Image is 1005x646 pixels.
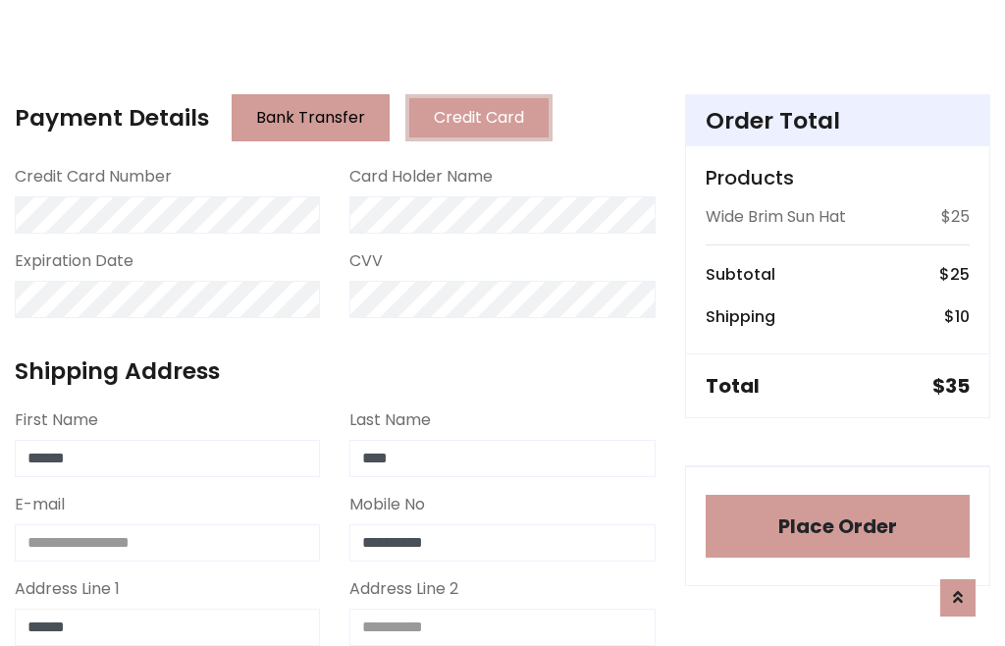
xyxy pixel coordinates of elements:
[349,577,458,601] label: Address Line 2
[950,263,970,286] span: 25
[706,307,775,326] h6: Shipping
[939,265,970,284] h6: $
[15,249,133,273] label: Expiration Date
[932,374,970,398] h5: $
[15,577,120,601] label: Address Line 1
[706,495,970,558] button: Place Order
[15,104,209,132] h4: Payment Details
[405,94,553,141] button: Credit Card
[706,265,775,284] h6: Subtotal
[15,165,172,188] label: Credit Card Number
[349,408,431,432] label: Last Name
[945,372,970,400] span: 35
[15,408,98,432] label: First Name
[706,107,970,135] h4: Order Total
[944,307,970,326] h6: $
[349,493,425,516] label: Mobile No
[15,357,656,385] h4: Shipping Address
[349,249,383,273] label: CVV
[706,166,970,189] h5: Products
[941,205,970,229] p: $25
[232,94,390,141] button: Bank Transfer
[706,374,760,398] h5: Total
[955,305,970,328] span: 10
[706,205,846,229] p: Wide Brim Sun Hat
[349,165,493,188] label: Card Holder Name
[15,493,65,516] label: E-mail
